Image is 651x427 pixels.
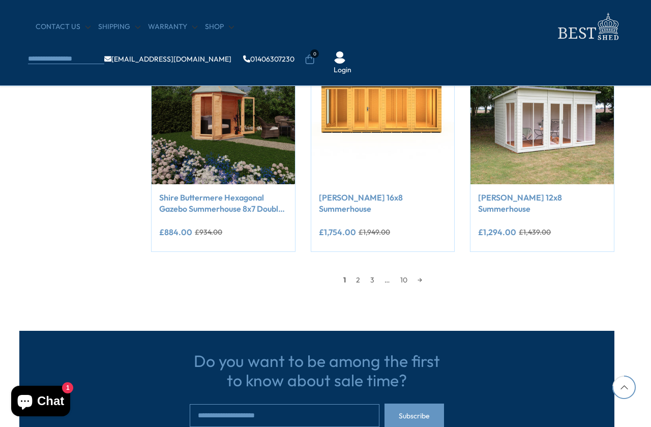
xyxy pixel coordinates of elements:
span: … [379,272,395,288]
a: Shire Buttermere Hexagonal Gazebo Summerhouse 8x7 Double doors 12mm Cladding [159,192,287,215]
ins: £1,754.00 [319,228,356,236]
img: Shire Lela 16x8 Summerhouse - Best Shed [311,41,455,184]
span: 1 [338,272,351,288]
del: £1,949.00 [359,229,390,236]
a: 01406307230 [243,55,294,63]
a: 3 [365,272,379,288]
del: £934.00 [195,229,222,236]
img: logo [552,10,623,43]
a: Shop [205,22,234,32]
a: Login [334,65,351,75]
ins: £1,294.00 [478,228,516,236]
a: [PERSON_NAME] 12x8 Summerhouse [478,192,606,215]
span: 0 [310,49,319,58]
a: [PERSON_NAME] 16x8 Summerhouse [319,192,447,215]
a: [EMAIL_ADDRESS][DOMAIN_NAME] [104,55,231,63]
span: Subscribe [399,412,430,419]
a: Warranty [148,22,197,32]
a: 0 [305,54,315,65]
a: 2 [351,272,365,288]
ins: £884.00 [159,228,192,236]
img: User Icon [334,51,346,64]
a: → [412,272,427,288]
h3: Do you want to be among the first to know about sale time? [190,351,444,390]
del: £1,439.00 [519,229,551,236]
a: Shipping [98,22,140,32]
a: 10 [395,272,412,288]
a: CONTACT US [36,22,91,32]
inbox-online-store-chat: Shopify online store chat [8,386,73,419]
